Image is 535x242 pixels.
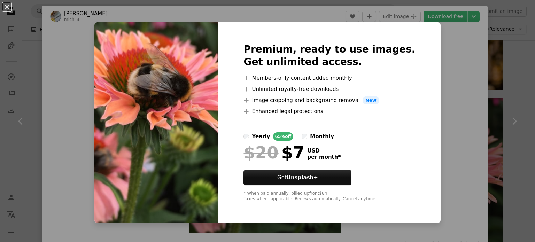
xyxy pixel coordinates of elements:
div: monthly [310,132,334,141]
h2: Premium, ready to use images. Get unlimited access. [243,43,415,68]
button: GetUnsplash+ [243,170,351,185]
img: photo-1557046840-e4edfa2a83dd [94,22,218,223]
input: monthly [302,134,307,139]
div: 65% off [273,132,294,141]
li: Enhanced legal protections [243,107,415,116]
span: New [363,96,379,104]
li: Image cropping and background removal [243,96,415,104]
input: yearly65%off [243,134,249,139]
span: per month * [307,154,341,160]
li: Unlimited royalty-free downloads [243,85,415,93]
div: * When paid annually, billed upfront $84 Taxes where applicable. Renews automatically. Cancel any... [243,191,415,202]
div: $7 [243,143,304,162]
strong: Unsplash+ [287,174,318,181]
span: USD [307,148,341,154]
span: $20 [243,143,278,162]
div: yearly [252,132,270,141]
li: Members-only content added monthly [243,74,415,82]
